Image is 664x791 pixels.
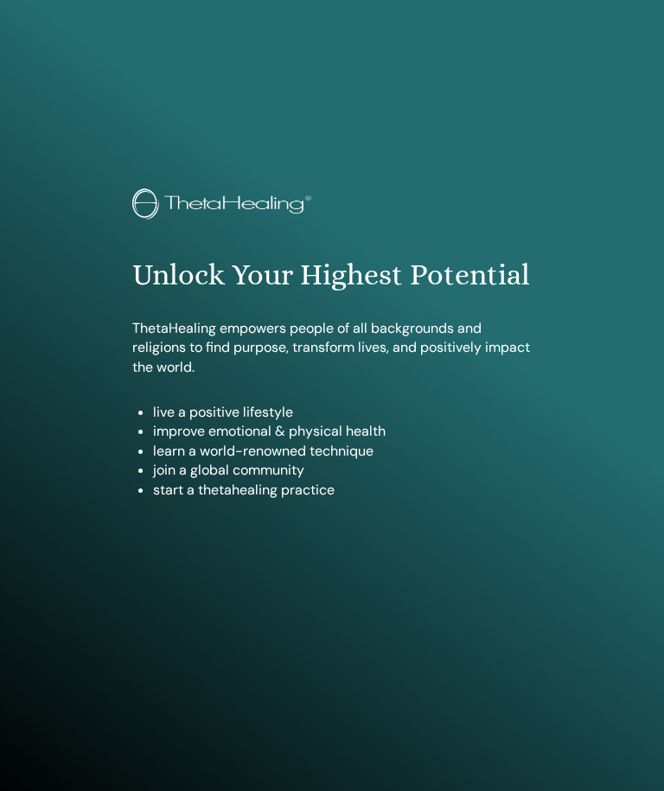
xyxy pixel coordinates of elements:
h1: Unlock Your Highest Potential [132,258,532,293]
li: improve emotional & physical health [153,422,532,441]
p: ThetaHealing empowers people of all backgrounds and religions to find purpose, transform lives, a... [132,319,532,377]
li: start a thetahealing practice [153,481,532,500]
li: join a global community [153,461,532,480]
li: learn a world-renowned technique [153,442,532,461]
li: live a positive lifestyle [153,403,532,422]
